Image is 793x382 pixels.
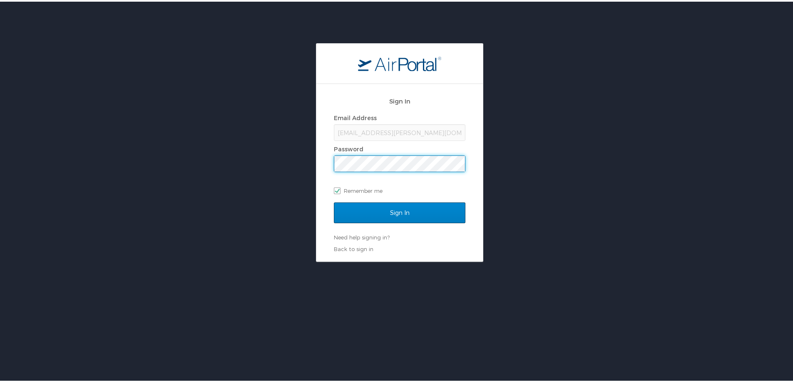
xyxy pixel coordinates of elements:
a: Need help signing in? [334,232,390,239]
label: Password [334,144,363,151]
img: logo [358,54,441,69]
label: Remember me [334,183,465,195]
input: Sign In [334,201,465,222]
a: Back to sign in [334,244,373,251]
h2: Sign In [334,95,465,104]
label: Email Address [334,113,377,120]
